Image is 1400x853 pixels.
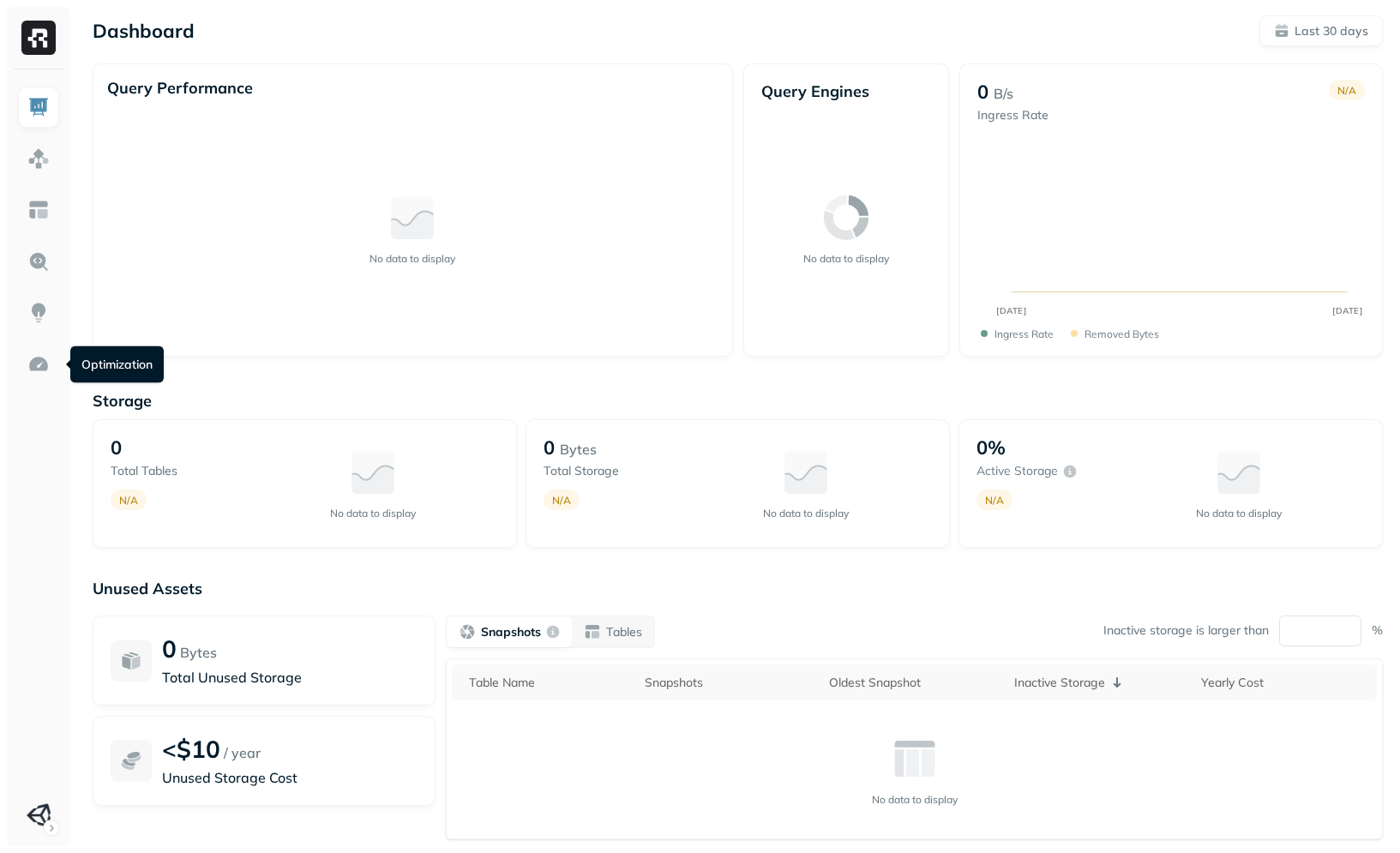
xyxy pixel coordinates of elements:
div: Oldest Snapshot [829,675,996,691]
p: Last 30 days [1295,23,1368,39]
img: Assets [27,147,50,170]
p: No data to display [330,507,416,520]
p: Query Performance [107,78,253,98]
div: Table Name [469,675,628,691]
p: 0 [544,436,555,460]
p: 0% [976,436,1006,460]
p: <$10 [162,734,220,764]
tspan: [DATE] [1333,305,1363,315]
p: Query Engines [761,81,932,101]
p: Tables [606,624,642,640]
button: Last 30 days [1259,15,1383,46]
p: / year [224,742,261,763]
p: N/A [1337,84,1356,97]
p: Total tables [111,463,247,479]
img: Ryft [21,21,56,55]
p: Storage [93,391,1383,411]
p: Total Unused Storage [162,667,418,688]
p: Active storage [976,463,1058,479]
img: Insights [27,302,50,324]
img: Optimization [27,353,50,375]
p: N/A [985,494,1004,507]
p: B/s [994,83,1013,104]
p: No data to display [1196,507,1282,520]
img: Asset Explorer [27,199,50,221]
p: Snapshots [481,624,541,640]
p: Dashboard [93,19,195,43]
p: 0 [977,80,988,104]
p: N/A [552,494,571,507]
p: Ingress Rate [977,107,1048,123]
img: Query Explorer [27,250,50,273]
p: Unused Storage Cost [162,767,418,788]
p: Inactive storage is larger than [1103,622,1269,639]
p: No data to display [803,252,889,265]
img: Dashboard [27,96,50,118]
p: % [1372,622,1383,639]
div: Optimization [70,346,164,383]
p: N/A [119,494,138,507]
p: No data to display [872,793,958,806]
p: Inactive Storage [1014,675,1105,691]
p: Removed bytes [1085,327,1159,340]
img: Unity [27,803,51,827]
p: 0 [162,634,177,664]
tspan: [DATE] [997,305,1027,315]
div: Yearly Cost [1201,675,1368,691]
p: No data to display [763,507,849,520]
p: Ingress Rate [994,327,1054,340]
p: 0 [111,436,122,460]
p: Bytes [180,642,217,663]
p: Unused Assets [93,579,1383,598]
div: Snapshots [645,675,812,691]
p: Bytes [560,439,597,460]
p: Total storage [544,463,680,479]
p: No data to display [370,252,455,265]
